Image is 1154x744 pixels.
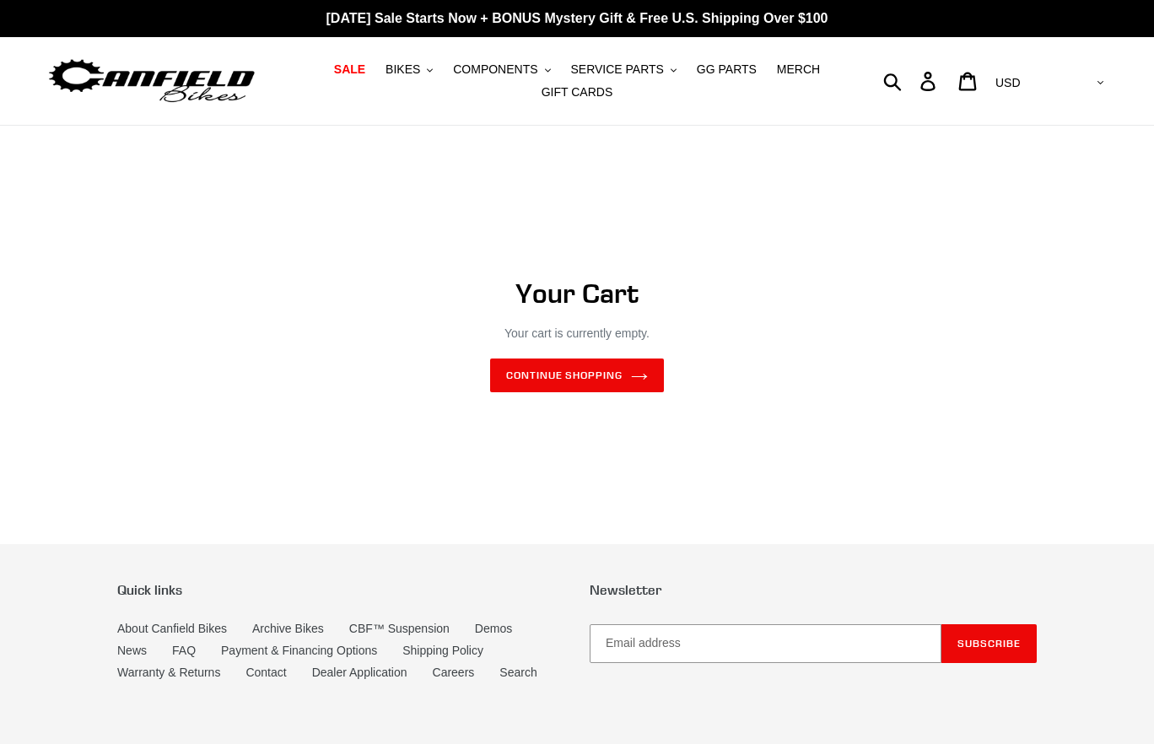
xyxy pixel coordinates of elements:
a: MERCH [768,58,828,81]
a: GIFT CARDS [533,81,622,104]
p: Quick links [117,582,564,598]
span: GG PARTS [697,62,757,77]
span: MERCH [777,62,820,77]
a: Payment & Financing Options [221,644,377,657]
button: BIKES [377,58,441,81]
a: FAQ [172,644,196,657]
h1: Your Cart [164,278,990,310]
p: Newsletter [590,582,1037,598]
span: BIKES [386,62,420,77]
a: Careers [433,666,475,679]
a: Archive Bikes [252,622,324,635]
a: GG PARTS [688,58,765,81]
a: Demos [475,622,512,635]
span: GIFT CARDS [542,85,613,100]
button: Subscribe [941,624,1037,663]
button: COMPONENTS [445,58,558,81]
a: About Canfield Bikes [117,622,227,635]
img: Canfield Bikes [46,55,257,108]
a: Shipping Policy [402,644,483,657]
input: Email address [590,624,941,663]
p: Your cart is currently empty. [164,325,990,342]
span: COMPONENTS [453,62,537,77]
button: SERVICE PARTS [562,58,684,81]
a: SALE [326,58,374,81]
span: SERVICE PARTS [570,62,663,77]
a: Warranty & Returns [117,666,220,679]
a: Search [499,666,537,679]
span: SALE [334,62,365,77]
a: Continue shopping [490,359,664,392]
span: Subscribe [957,637,1021,650]
a: CBF™ Suspension [349,622,450,635]
a: News [117,644,147,657]
a: Dealer Application [312,666,407,679]
a: Contact [245,666,286,679]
